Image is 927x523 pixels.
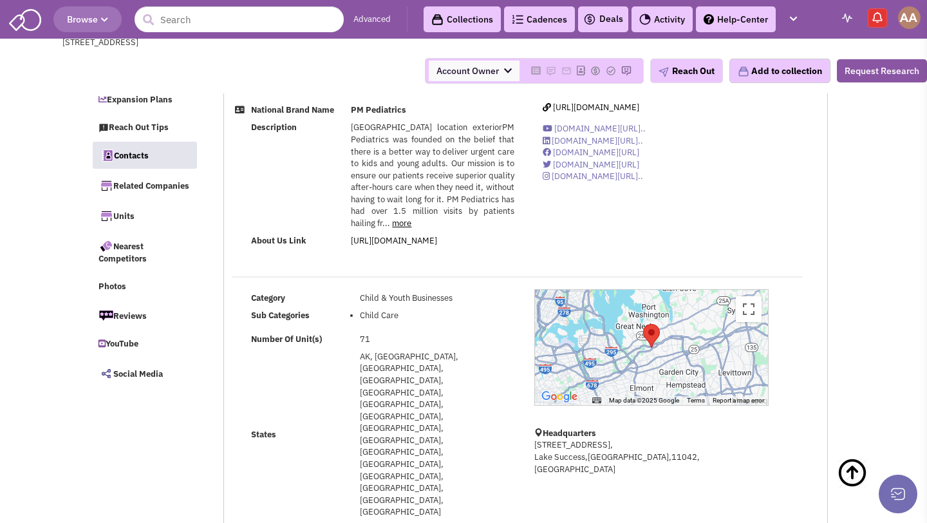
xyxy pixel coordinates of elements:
[92,302,196,329] a: Reviews
[251,334,322,345] b: Number Of Unit(s)
[353,14,391,26] a: Advanced
[898,6,921,29] img: Abe Arteaga
[543,171,643,182] a: [DOMAIN_NAME][URL]..
[561,66,572,76] img: Please add to your accounts
[736,296,762,322] button: Toggle fullscreen view
[92,360,196,387] a: Social Media
[621,66,632,76] img: Please add to your accounts
[351,122,514,229] span: [GEOGRAPHIC_DATA] location exteriorPM Pediatrics was founded on the belief that there is a better...
[543,147,639,158] a: [DOMAIN_NAME][URL]
[534,439,769,475] p: [STREET_ADDRESS], Lake Success,[GEOGRAPHIC_DATA],11042,[GEOGRAPHIC_DATA]
[632,6,693,32] a: Activity
[251,122,297,133] b: Description
[392,218,411,229] a: more
[135,6,344,32] input: Search
[92,172,196,199] a: Related Companies
[543,123,646,134] a: [DOMAIN_NAME][URL]..
[360,310,515,322] li: Child Care
[92,233,196,272] a: Nearest Competitors
[837,59,927,82] button: Request Research
[93,142,197,169] a: Contacts
[553,159,639,170] span: [DOMAIN_NAME][URL]
[713,397,764,404] a: Report a map error
[643,324,660,348] div: PM Pediatrics
[251,310,310,321] b: Sub Categories
[251,292,285,303] b: Category
[609,397,679,404] span: Map data ©2025 Google
[552,171,643,182] span: [DOMAIN_NAME][URL]..
[543,428,596,439] b: Headquarters
[553,147,639,158] span: [DOMAIN_NAME][URL]
[543,159,639,170] a: [DOMAIN_NAME][URL]
[538,388,581,405] a: Open this area in Google Maps (opens a new window)
[552,135,643,146] span: [DOMAIN_NAME][URL]..
[639,14,651,25] img: Activity.png
[429,61,520,81] span: Account Owner
[424,6,501,32] a: Collections
[729,59,830,83] button: Add to collection
[583,12,623,27] a: Deals
[357,348,517,522] td: AK, [GEOGRAPHIC_DATA], [GEOGRAPHIC_DATA], [GEOGRAPHIC_DATA], [GEOGRAPHIC_DATA], [GEOGRAPHIC_DATA]...
[92,332,196,357] a: YouTube
[351,104,406,115] b: PM Pediatrics
[543,102,639,113] a: [URL][DOMAIN_NAME]
[696,6,776,32] a: Help-Center
[512,15,523,24] img: Cadences_logo.png
[650,59,723,83] button: Reach Out
[62,37,398,49] div: [STREET_ADDRESS]
[92,88,196,113] a: Expansion Plans
[357,330,517,348] td: 71
[590,66,601,76] img: Please add to your accounts
[92,202,196,229] a: Units
[554,123,646,134] span: [DOMAIN_NAME][URL]..
[9,6,41,31] img: SmartAdmin
[592,396,601,405] button: Keyboard shortcuts
[357,289,517,307] td: Child & Youth Businesses
[553,102,639,113] span: [URL][DOMAIN_NAME]
[53,6,122,32] button: Browse
[738,66,749,77] img: icon-collection-lavender.png
[659,67,669,77] img: plane.png
[67,14,108,25] span: Browse
[543,135,643,146] a: [DOMAIN_NAME][URL]..
[504,6,575,32] a: Cadences
[538,388,581,405] img: Google
[546,66,556,76] img: Please add to your accounts
[251,104,334,115] b: National Brand Name
[687,397,705,404] a: Terms
[351,235,437,246] a: [URL][DOMAIN_NAME]
[251,429,276,440] b: States
[92,275,196,300] a: Photos
[431,14,444,26] img: icon-collection-lavender-black.svg
[251,235,306,246] b: About Us Link
[92,116,196,140] a: Reach Out Tips
[606,66,616,76] img: Please add to your accounts
[704,14,714,24] img: help.png
[583,12,596,27] img: icon-deals.svg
